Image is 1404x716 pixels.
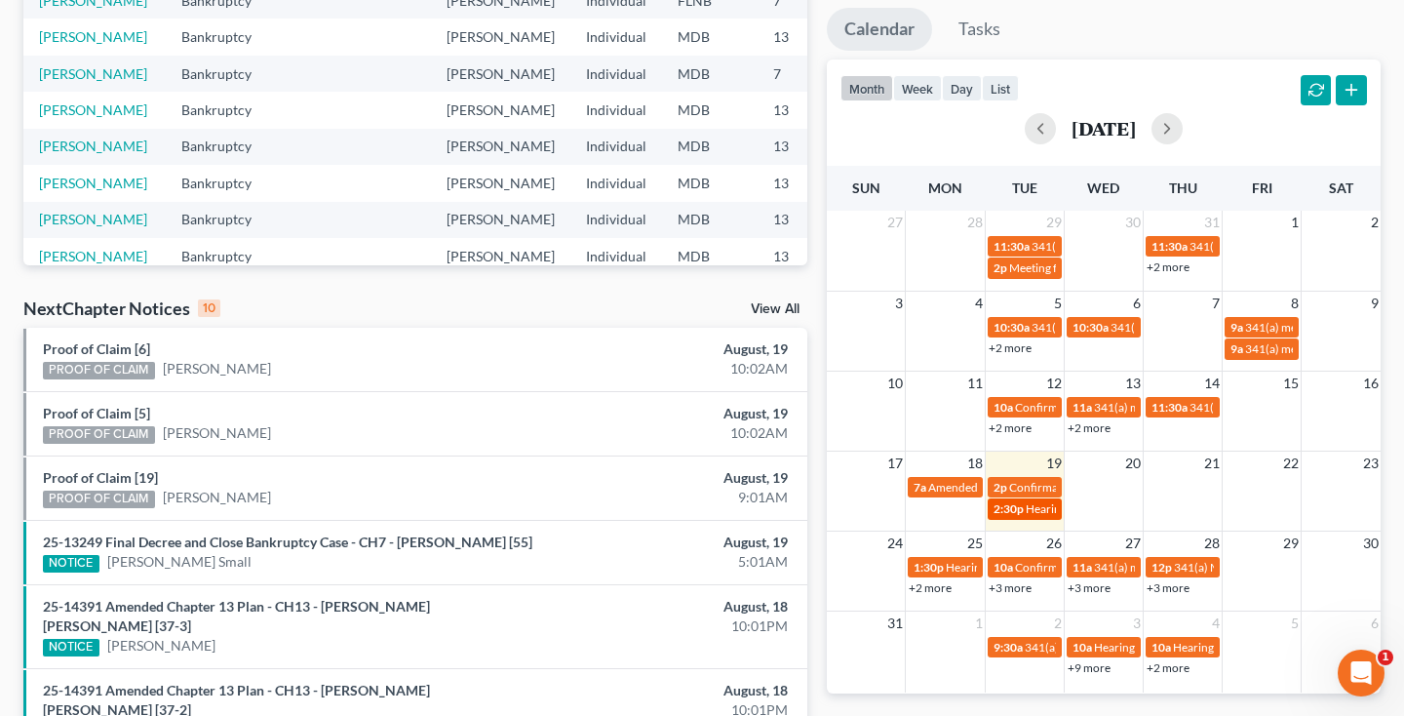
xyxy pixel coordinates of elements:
a: [PERSON_NAME] [163,423,271,443]
td: Individual [570,165,662,201]
a: View All [751,302,799,316]
td: Individual [570,56,662,92]
span: 4 [1210,612,1222,635]
div: August, 19 [552,404,787,423]
span: 19 [1044,452,1064,475]
div: 5:01AM [552,552,787,572]
span: 11 [965,372,985,395]
span: 341(a) Meeting for [PERSON_NAME] [1189,239,1379,254]
span: 10:30a [994,320,1030,335]
td: MDB [662,19,758,55]
span: 341(a) Meeting for [PERSON_NAME] [1189,400,1379,415]
td: Individual [570,129,662,165]
td: Bankruptcy [166,56,288,92]
span: Sat [1329,179,1353,196]
div: August, 18 [552,681,787,700]
td: Bankruptcy [166,129,288,165]
span: 10:30a [1072,320,1109,335]
span: 9:30a [994,640,1023,655]
span: Wed [1087,179,1119,196]
a: +2 more [1147,259,1189,274]
td: 7 [758,56,855,92]
span: 31 [885,612,905,635]
span: 1:30p [914,560,944,575]
td: 13 [758,19,855,55]
span: Tue [1012,179,1037,196]
span: 3 [893,292,905,315]
a: [PERSON_NAME] [39,65,147,82]
td: MDB [662,56,758,92]
span: 7a [914,480,926,495]
td: MDB [662,202,758,238]
span: 27 [1123,532,1143,555]
span: Fri [1252,179,1272,196]
span: 21 [1202,452,1222,475]
a: +2 more [1068,420,1111,435]
span: Mon [928,179,962,196]
h2: [DATE] [1072,118,1136,139]
div: PROOF OF CLAIM [43,426,155,444]
td: [PERSON_NAME] [431,165,570,201]
span: 1 [973,612,985,635]
a: +3 more [1147,580,1189,595]
div: 10:02AM [552,359,787,378]
span: 11:30a [994,239,1030,254]
td: MDB [662,165,758,201]
span: 341(a) meeting for [PERSON_NAME] [1025,640,1213,655]
span: Amended Plan DUE [928,480,1029,495]
span: 18 [965,452,985,475]
span: 2:30p [994,501,1024,516]
span: 13 [1123,372,1143,395]
td: Bankruptcy [166,92,288,128]
td: 13 [758,129,855,165]
span: 5 [1289,612,1301,635]
a: 25-13249 Final Decree and Close Bankruptcy Case - CH7 - [PERSON_NAME] [55] [43,534,532,550]
span: 341(a) meeting for [PERSON_NAME] [1032,320,1220,335]
span: 2 [1369,211,1381,234]
span: 341(a) Meeting for [PERSON_NAME] [1174,560,1363,575]
span: 10 [885,372,905,395]
span: 29 [1281,532,1301,555]
span: 2p [994,480,1007,495]
span: Confirmation hearing for [PERSON_NAME] [1009,480,1230,495]
span: 3 [1131,612,1143,635]
span: 8 [1289,292,1301,315]
div: August, 19 [552,533,787,552]
span: 9 [1369,292,1381,315]
div: 9:01AM [552,488,787,507]
td: 13 [758,165,855,201]
span: 11a [1072,560,1092,575]
td: 13 [758,238,855,274]
td: MDB [662,238,758,274]
td: Bankruptcy [166,19,288,55]
span: 14 [1202,372,1222,395]
a: +3 more [989,580,1032,595]
td: Individual [570,202,662,238]
button: week [893,75,942,101]
a: [PERSON_NAME] Small [107,552,252,572]
span: 9a [1230,320,1243,335]
iframe: Intercom live chat [1338,650,1384,696]
td: MDB [662,129,758,165]
a: Proof of Claim [5] [43,405,150,421]
a: [PERSON_NAME] [39,138,147,154]
a: +2 more [989,340,1032,355]
span: 27 [885,211,905,234]
a: +2 more [909,580,952,595]
span: 10a [1072,640,1092,655]
span: 17 [885,452,905,475]
span: 29 [1044,211,1064,234]
span: 28 [965,211,985,234]
span: 341(a) meeting for [PERSON_NAME] [1111,320,1299,335]
a: [PERSON_NAME] [163,488,271,507]
a: Calendar [827,8,932,51]
span: 1 [1289,211,1301,234]
span: 11a [1072,400,1092,415]
span: 24 [885,532,905,555]
div: PROOF OF CLAIM [43,362,155,379]
div: NOTICE [43,639,99,656]
td: [PERSON_NAME] [431,92,570,128]
a: Proof of Claim [19] [43,469,158,486]
a: [PERSON_NAME] [39,248,147,264]
span: 4 [973,292,985,315]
